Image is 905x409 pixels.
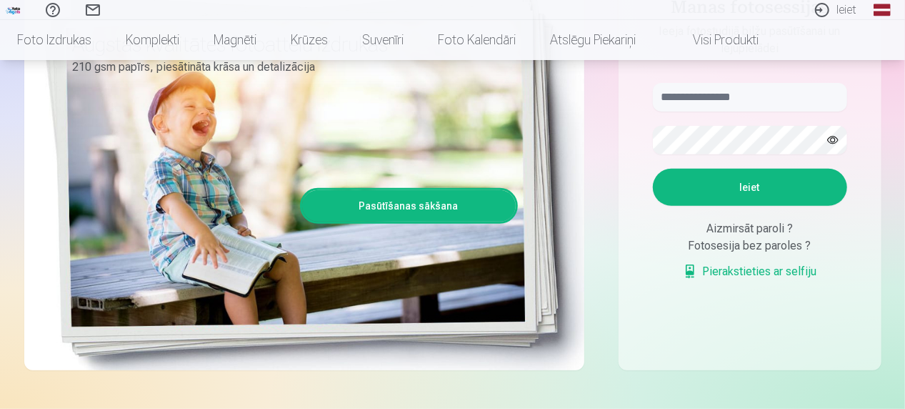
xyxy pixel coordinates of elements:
button: Ieiet [653,169,847,206]
a: Magnēti [196,20,274,60]
a: Pierakstieties ar selfiju [683,263,817,280]
a: Komplekti [109,20,196,60]
div: Fotosesija bez paroles ? [653,237,847,255]
a: Krūzes [274,20,345,60]
div: Aizmirsāt paroli ? [653,220,847,237]
a: Visi produkti [653,20,776,60]
a: Pasūtīšanas sākšana [302,190,516,222]
img: /fa1 [6,6,21,14]
a: Suvenīri [345,20,421,60]
p: 210 gsm papīrs, piesātināta krāsa un detalizācija [73,57,507,77]
a: Atslēgu piekariņi [533,20,653,60]
a: Foto kalendāri [421,20,533,60]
